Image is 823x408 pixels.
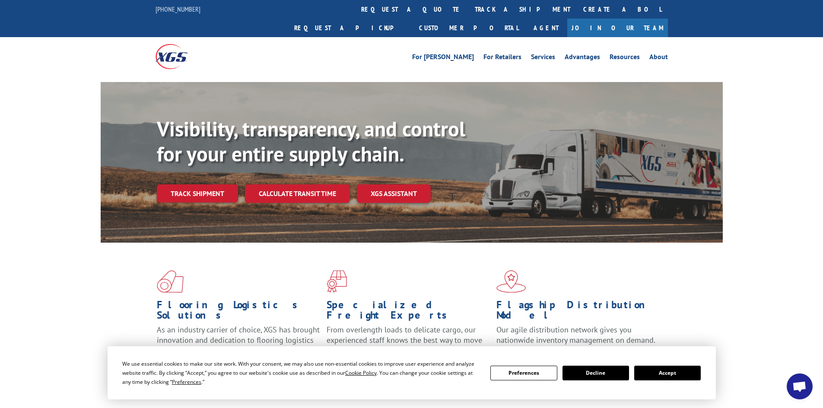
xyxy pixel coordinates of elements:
[157,300,320,325] h1: Flooring Logistics Solutions
[567,19,668,37] a: Join Our Team
[649,54,668,63] a: About
[108,346,716,399] div: Cookie Consent Prompt
[634,366,701,380] button: Accept
[496,325,655,345] span: Our agile distribution network gives you nationwide inventory management on demand.
[172,378,201,386] span: Preferences
[562,366,629,380] button: Decline
[327,325,490,363] p: From overlength loads to delicate cargo, our experienced staff knows the best way to move your fr...
[531,54,555,63] a: Services
[413,19,525,37] a: Customer Portal
[327,300,490,325] h1: Specialized Freight Experts
[496,270,526,293] img: xgs-icon-flagship-distribution-model-red
[357,184,431,203] a: XGS ASSISTANT
[288,19,413,37] a: Request a pickup
[157,184,238,202] a: Track shipment
[525,19,567,37] a: Agent
[483,54,521,63] a: For Retailers
[496,300,660,325] h1: Flagship Distribution Model
[157,115,465,167] b: Visibility, transparency, and control for your entire supply chain.
[412,54,474,63] a: For [PERSON_NAME]
[157,270,184,293] img: xgs-icon-total-supply-chain-intelligence-red
[245,184,350,203] a: Calculate transit time
[610,54,640,63] a: Resources
[787,373,813,399] div: Open chat
[156,5,200,13] a: [PHONE_NUMBER]
[327,270,347,293] img: xgs-icon-focused-on-flooring-red
[157,325,320,355] span: As an industry carrier of choice, XGS has brought innovation and dedication to flooring logistics...
[122,359,480,386] div: We use essential cookies to make our site work. With your consent, we may also use non-essential ...
[490,366,557,380] button: Preferences
[565,54,600,63] a: Advantages
[345,369,377,376] span: Cookie Policy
